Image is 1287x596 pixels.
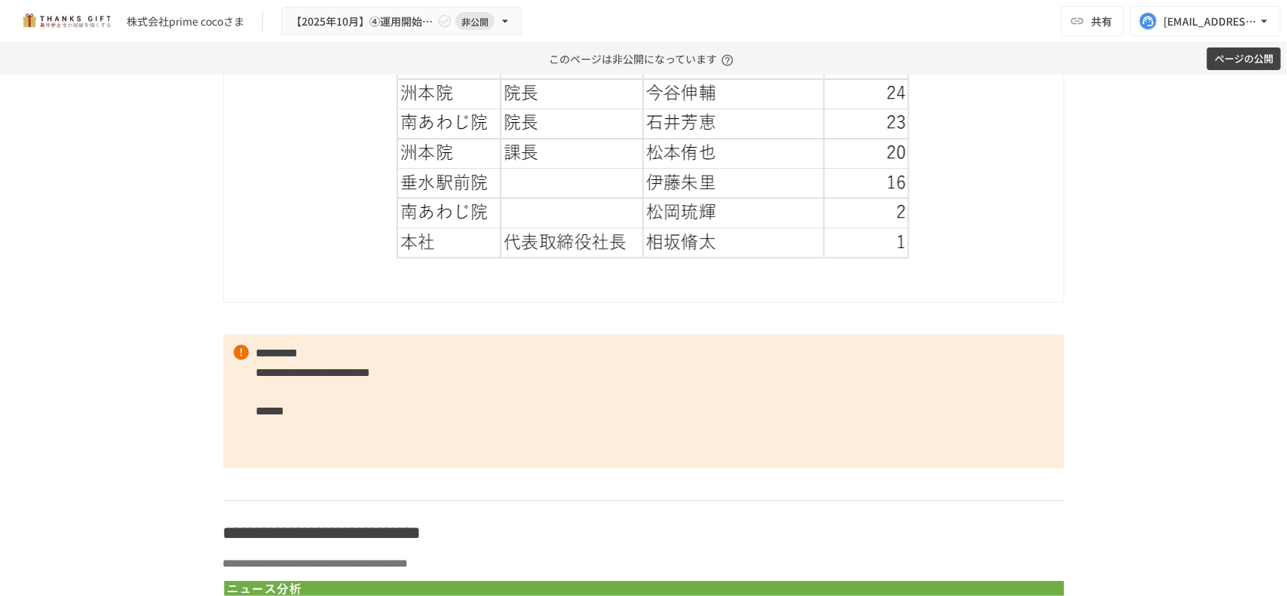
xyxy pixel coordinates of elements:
[1091,13,1112,29] span: 共有
[1130,6,1281,36] button: [EMAIL_ADDRESS][DOMAIN_NAME]
[1163,12,1257,31] div: [EMAIL_ADDRESS][DOMAIN_NAME]
[1207,47,1281,71] button: ページの公開
[1061,6,1124,36] button: 共有
[281,7,522,36] button: 【2025年10月】④運用開始後1回目 振り返りMTG非公開
[127,14,244,29] div: 株式会社prime cocoさま
[18,9,115,33] img: mMP1OxWUAhQbsRWCurg7vIHe5HqDpP7qZo7fRoNLXQh
[455,14,495,29] span: 非公開
[291,12,434,31] span: 【2025年10月】④運用開始後1回目 振り返りMTG
[549,43,738,75] p: このページは非公開になっています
